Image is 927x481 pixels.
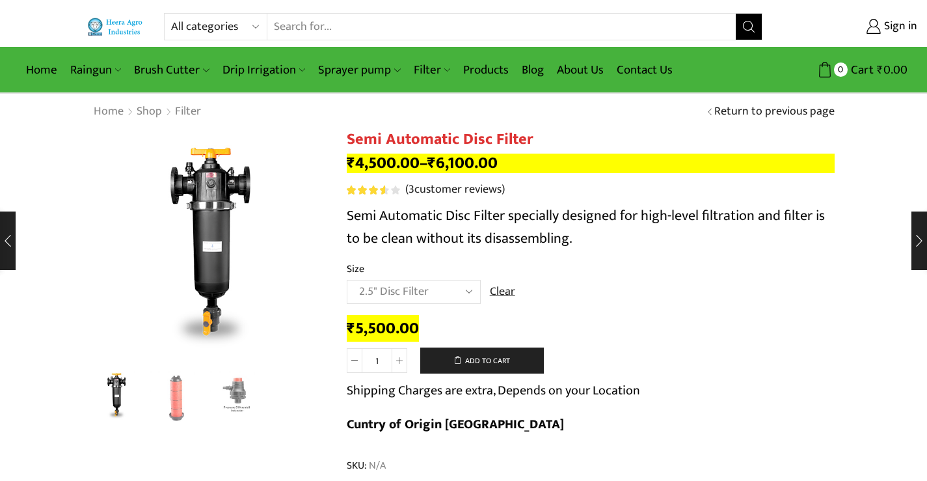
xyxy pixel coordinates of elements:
[420,348,544,374] button: Add to cart
[490,284,515,301] a: Clear options
[347,186,402,195] span: 3
[93,103,202,120] nav: Breadcrumb
[128,55,215,85] a: Brush Cutter
[347,380,640,401] p: Shipping Charges are extra, Depends on your Location
[405,182,505,199] a: (3customer reviews)
[834,62,848,76] span: 0
[877,60,883,80] span: ₹
[347,315,355,342] span: ₹
[347,186,385,195] span: Rated out of 5 based on customer ratings
[362,348,392,373] input: Product quantity
[347,262,364,277] label: Size
[736,14,762,40] button: Search button
[409,180,414,199] span: 3
[347,186,399,195] div: Rated 3.67 out of 5
[312,55,407,85] a: Sprayer pump
[174,103,202,120] a: Filter
[20,55,64,85] a: Home
[347,458,835,473] span: SKU:
[407,55,457,85] a: Filter
[347,150,355,176] span: ₹
[347,315,419,342] bdi: 5,500.00
[427,150,436,176] span: ₹
[848,61,874,79] span: Cart
[515,55,550,85] a: Blog
[93,103,124,120] a: Home
[457,55,515,85] a: Products
[367,458,386,473] span: N/A
[93,130,327,364] div: 1 / 3
[347,204,825,251] span: Semi Automatic Disc Filter specially designed for high-level filtration and filter is to be clean...
[347,130,835,149] h1: Semi Automatic Disc Filter
[881,18,917,35] span: Sign in
[347,154,835,173] p: –
[347,413,564,435] b: Cuntry of Origin [GEOGRAPHIC_DATA]
[775,58,907,82] a: 0 Cart ₹0.00
[550,55,610,85] a: About Us
[150,371,204,423] li: 2 / 3
[216,55,312,85] a: Drip Irrigation
[610,55,679,85] a: Contact Us
[64,55,128,85] a: Raingun
[90,371,144,423] li: 1 / 3
[267,14,736,40] input: Search for...
[347,150,420,176] bdi: 4,500.00
[90,369,144,423] img: Semi Automatic Disc Filter
[782,15,917,38] a: Sign in
[210,371,264,423] li: 3 / 3
[150,371,204,425] a: Disc-Filter
[136,103,163,120] a: Shop
[210,371,264,425] a: Preesure-inducater
[877,60,907,80] bdi: 0.00
[714,103,835,120] a: Return to previous page
[427,150,498,176] bdi: 6,100.00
